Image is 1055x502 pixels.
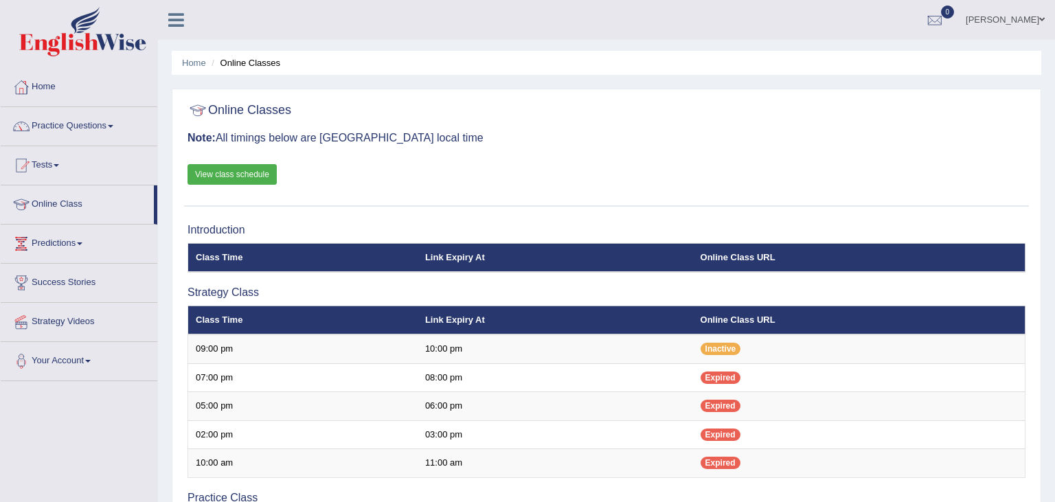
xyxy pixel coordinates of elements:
[1,225,157,259] a: Predictions
[188,224,1025,236] h3: Introduction
[188,420,418,449] td: 02:00 pm
[188,334,418,363] td: 09:00 pm
[701,429,740,441] span: Expired
[188,243,418,272] th: Class Time
[1,303,157,337] a: Strategy Videos
[693,243,1025,272] th: Online Class URL
[693,306,1025,334] th: Online Class URL
[418,363,693,392] td: 08:00 pm
[188,449,418,478] td: 10:00 am
[701,457,740,469] span: Expired
[1,107,157,141] a: Practice Questions
[701,400,740,412] span: Expired
[1,185,154,220] a: Online Class
[418,243,693,272] th: Link Expiry At
[1,342,157,376] a: Your Account
[208,56,280,69] li: Online Classes
[418,449,693,478] td: 11:00 am
[188,306,418,334] th: Class Time
[182,58,206,68] a: Home
[418,420,693,449] td: 03:00 pm
[188,164,277,185] a: View class schedule
[188,100,291,121] h2: Online Classes
[188,132,1025,144] h3: All timings below are [GEOGRAPHIC_DATA] local time
[701,372,740,384] span: Expired
[1,146,157,181] a: Tests
[701,343,741,355] span: Inactive
[188,363,418,392] td: 07:00 pm
[941,5,955,19] span: 0
[188,286,1025,299] h3: Strategy Class
[1,264,157,298] a: Success Stories
[188,392,418,421] td: 05:00 pm
[188,132,216,144] b: Note:
[418,306,693,334] th: Link Expiry At
[418,392,693,421] td: 06:00 pm
[1,68,157,102] a: Home
[418,334,693,363] td: 10:00 pm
